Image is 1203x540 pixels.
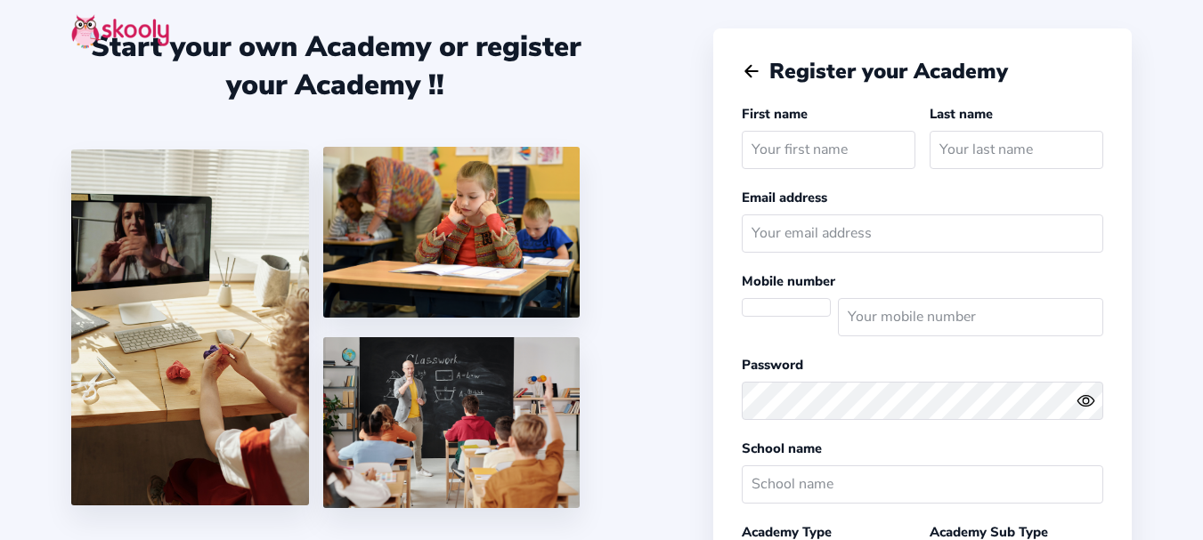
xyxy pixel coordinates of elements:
[1077,391,1095,410] ion-icon: eye outline
[742,465,1103,504] input: School name
[1077,391,1103,410] button: eye outlineeye off outline
[71,14,169,49] img: skooly-logo.png
[742,189,827,206] label: Email address
[742,214,1103,253] input: Your email address
[323,147,580,318] img: 4.png
[930,105,993,123] label: Last name
[769,57,1008,85] span: Register your Academy
[71,149,309,505] img: 1.jpg
[742,356,803,374] label: Password
[838,298,1103,336] input: Your mobile number
[742,131,915,169] input: Your first name
[742,61,761,81] button: arrow back outline
[742,105,808,123] label: First name
[930,131,1103,169] input: Your last name
[742,439,822,457] label: School name
[323,337,580,508] img: 5.png
[742,272,835,290] label: Mobile number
